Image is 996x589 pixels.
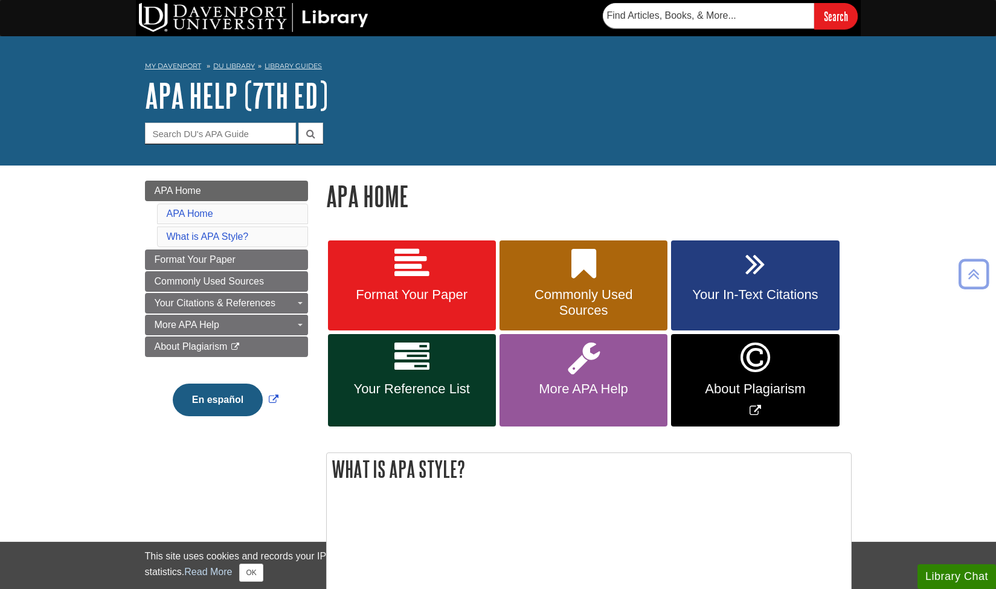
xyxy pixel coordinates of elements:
span: About Plagiarism [155,341,228,352]
h1: APA Home [326,181,852,211]
div: Guide Page Menu [145,181,308,437]
a: DU Library [213,62,255,70]
a: Format Your Paper [328,240,496,331]
span: Format Your Paper [337,287,487,303]
a: Commonly Used Sources [500,240,667,331]
span: More APA Help [509,381,658,397]
span: Format Your Paper [155,254,236,265]
a: More APA Help [145,315,308,335]
a: Back to Top [954,266,993,282]
a: Your Citations & References [145,293,308,314]
div: This site uses cookies and records your IP address for usage statistics. Additionally, we use Goo... [145,549,852,582]
h2: What is APA Style? [327,453,851,485]
button: Library Chat [917,564,996,589]
span: Your In-Text Citations [680,287,830,303]
a: Format Your Paper [145,249,308,270]
span: About Plagiarism [680,381,830,397]
input: Find Articles, Books, & More... [603,3,814,28]
form: Searches DU Library's articles, books, and more [603,3,858,29]
a: APA Help (7th Ed) [145,77,328,114]
a: What is APA Style? [167,231,249,242]
span: Commonly Used Sources [509,287,658,318]
a: Your In-Text Citations [671,240,839,331]
span: More APA Help [155,320,219,330]
a: Your Reference List [328,334,496,426]
span: APA Home [155,185,201,196]
nav: breadcrumb [145,58,852,77]
button: Close [239,564,263,582]
a: Read More [184,567,232,577]
a: My Davenport [145,61,201,71]
a: APA Home [167,208,213,219]
a: Link opens in new window [671,334,839,426]
i: This link opens in a new window [230,343,240,351]
a: Commonly Used Sources [145,271,308,292]
a: Link opens in new window [170,394,281,405]
input: Search [814,3,858,29]
a: APA Home [145,181,308,201]
button: En español [173,384,263,416]
input: Search DU's APA Guide [145,123,296,144]
span: Your Citations & References [155,298,275,308]
span: Your Reference List [337,381,487,397]
a: More APA Help [500,334,667,426]
span: Commonly Used Sources [155,276,264,286]
a: Library Guides [265,62,322,70]
a: About Plagiarism [145,336,308,357]
img: DU Library [139,3,368,32]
